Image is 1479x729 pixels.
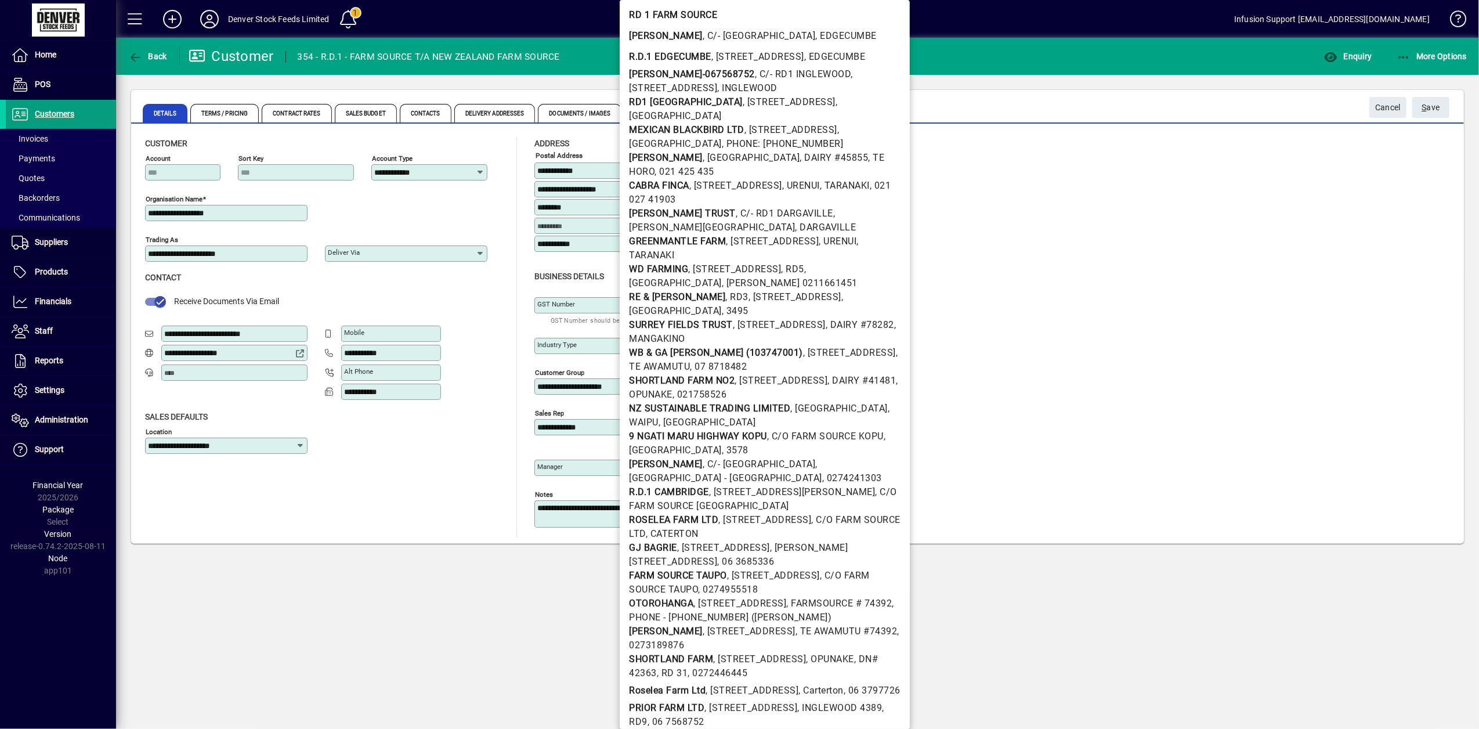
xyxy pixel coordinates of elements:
span: , FARMSOURCE # 74392 [786,598,892,609]
b: [PERSON_NAME] [629,459,703,470]
span: , [STREET_ADDRESS] [748,291,841,302]
b: PRIOR FARM LTD [629,702,704,713]
span: , [STREET_ADDRESS] [803,347,896,358]
b: [PERSON_NAME] [629,152,703,163]
span: , DAIRY #78282 [826,319,894,330]
b: [PERSON_NAME] [629,30,703,41]
span: , 021 425 435 [654,166,714,177]
b: RD1 [GEOGRAPHIC_DATA] [629,96,743,107]
b: WB & GA [PERSON_NAME] (103747001) [629,347,803,358]
span: , URENUI, TARANAKI [782,180,870,191]
span: , [GEOGRAPHIC_DATA] [790,403,888,414]
b: 9 NGATI MARU HIGHWAY KOPU [629,431,767,442]
b: MEXICAN BLACKBIRD LTD [629,124,744,135]
span: , TE AWAMUTU #74392 [795,626,898,637]
b: SURREY FIELDS TRUST [629,319,733,330]
b: [PERSON_NAME]-067568752 [629,68,755,80]
span: , [STREET_ADDRESS] [689,180,782,191]
b: [PERSON_NAME] [629,626,703,637]
b: RD 1 FARM SOURCE [629,9,717,20]
span: , 06 7568752 [648,716,704,727]
span: , 3495 [722,305,748,316]
span: , [STREET_ADDRESS] [726,236,819,247]
b: FARM SOURCE TAUPO [629,570,727,581]
span: , [GEOGRAPHIC_DATA] [703,152,800,163]
span: , 06 3685336 [717,556,774,567]
b: ROSELEA FARM LTD [629,514,718,525]
b: Roselea Farm Ltd [629,685,706,696]
span: , 07 8718482 [690,361,747,372]
span: , INGLEWOOD [717,82,778,93]
span: , Carterton [798,685,844,696]
span: , [STREET_ADDRESS] [704,702,797,713]
span: , DARGAVILLE [795,222,856,233]
span: , [STREET_ADDRESS] [718,514,811,525]
b: SHORTLAND FARM NO2 [629,375,735,386]
span: , PHONE: [PHONE_NUMBER] [722,138,844,149]
span: , [STREET_ADDRESS] [706,685,798,696]
span: , [STREET_ADDRESS] [703,626,795,637]
span: , C/- RD1 INGLEWOOD [755,68,851,80]
span: , EDGECUMBE [815,30,877,41]
span: , EDGECUMBE [804,51,866,62]
span: , 021758526 [672,389,727,400]
span: , [STREET_ADDRESS] [688,264,781,275]
span: , 0274955518 [698,584,758,595]
b: R.D.1 CAMBRIDGE [629,486,709,497]
span: , RD3 [725,291,748,302]
span: , URENUI [819,236,856,247]
span: , C/O FARM SOURCE KOPU [767,431,884,442]
b: RE & [PERSON_NAME] [629,291,725,302]
span: , [STREET_ADDRESS] [743,96,836,107]
b: GJ BAGRIE [629,542,677,553]
span: , [STREET_ADDRESS] [727,570,820,581]
b: GREENMANTLE FARM [629,236,726,247]
b: OTOROHANGA [629,598,693,609]
span: , C/- RD1 DARGAVILLE [736,208,833,219]
span: , [GEOGRAPHIC_DATA] [659,417,756,428]
b: R.D.1 EDGECUMBE [629,51,711,62]
span: , C/- [GEOGRAPHIC_DATA] [703,30,816,41]
span: , 0274241303 [822,472,882,483]
span: , 0272446445 [688,667,747,679]
span: , [STREET_ADDRESS] [677,542,770,553]
span: , [STREET_ADDRESS] [711,51,804,62]
b: SHORTLAND FARM [629,654,713,665]
span: , [PERSON_NAME] 0211661451 [722,277,858,288]
span: , CATERTON [646,528,699,539]
span: , [STREET_ADDRESS] [713,654,806,665]
span: , 3578 [722,445,748,456]
b: [PERSON_NAME] TRUST [629,208,736,219]
b: CABRA FINCA [629,180,689,191]
span: , [STREET_ADDRESS] [693,598,786,609]
span: , [STREET_ADDRESS] [733,319,826,330]
span: , C/- [GEOGRAPHIC_DATA] [703,459,816,470]
span: , 06 3797726 [844,685,901,696]
span: , [STREET_ADDRESS] [735,375,827,386]
b: NZ SUSTAINABLE TRADING LIMITED [629,403,790,414]
span: , [STREET_ADDRESS][PERSON_NAME] [709,486,876,497]
span: , [STREET_ADDRESS] [744,124,837,135]
b: WD FARMING [629,264,688,275]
